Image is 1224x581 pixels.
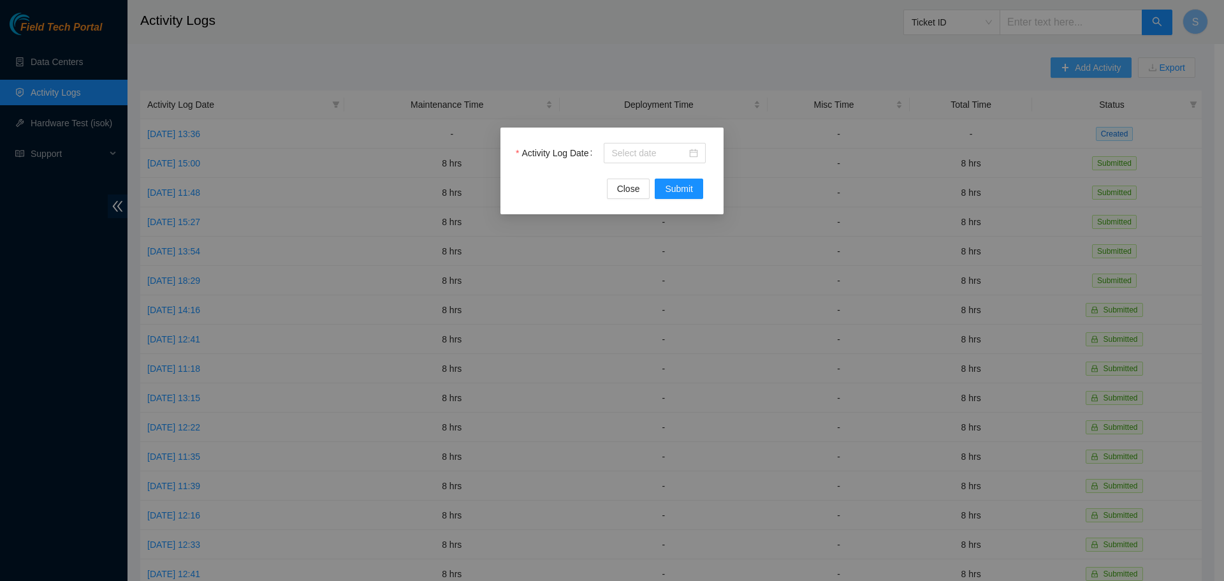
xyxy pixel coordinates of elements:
input: Activity Log Date [611,146,687,160]
button: Submit [655,179,703,199]
span: Close [617,182,640,196]
button: Close [607,179,650,199]
label: Activity Log Date [516,143,597,163]
span: Submit [665,182,693,196]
